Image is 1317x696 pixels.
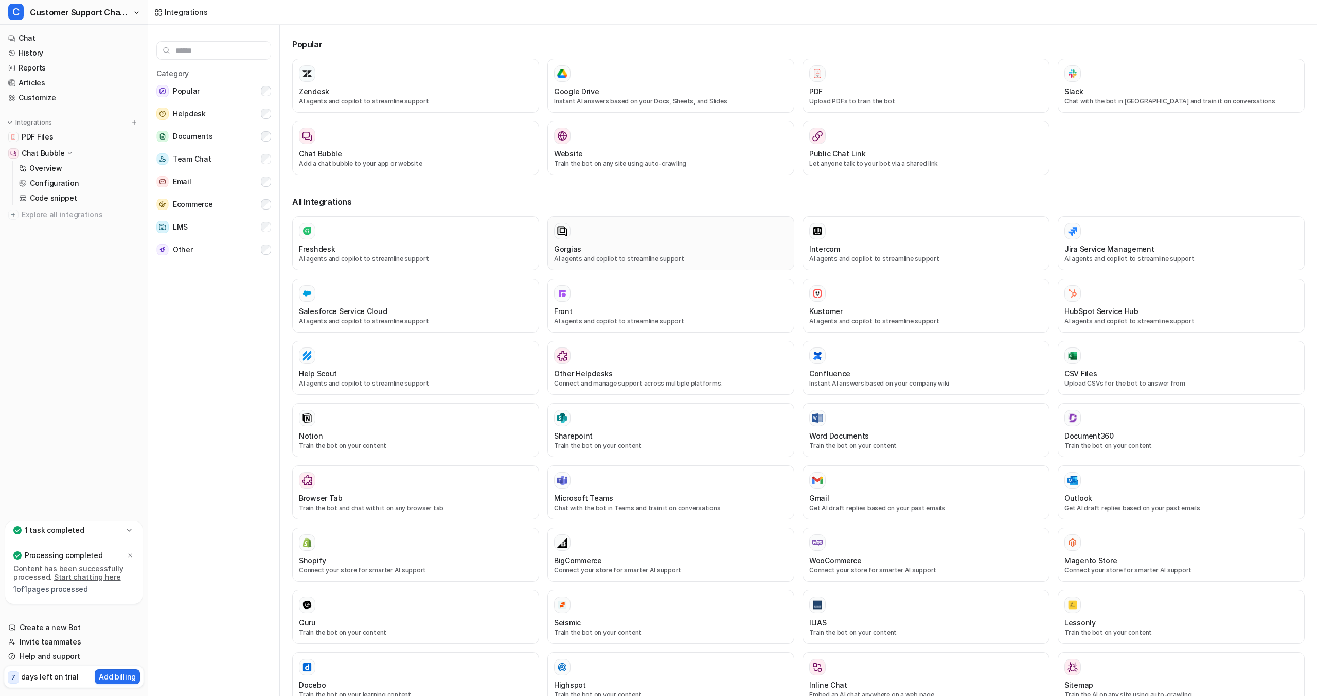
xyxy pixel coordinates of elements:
span: Customer Support Chatbot [30,5,131,20]
img: Confluence [812,351,823,361]
p: AI agents and copilot to streamline support [299,254,532,264]
h3: Notion [299,430,323,441]
p: Connect your store for smarter AI support [554,566,788,575]
h3: Salesforce Service Cloud [299,306,387,317]
p: Let anyone talk to your bot via a shared link [809,159,1043,168]
img: Front [557,288,567,299]
p: Upload CSVs for the bot to answer from [1064,379,1298,388]
img: Other [156,244,169,256]
button: OtherOther [156,239,271,260]
span: Team Chat [173,153,211,165]
img: Magento Store [1067,537,1078,548]
img: Notion [302,413,312,423]
a: Articles [4,76,144,90]
h3: HubSpot Service Hub [1064,306,1138,317]
div: Integrations [165,7,208,18]
button: CSV FilesCSV FilesUpload CSVs for the bot to answer from [1058,341,1305,395]
h3: Sharepoint [554,430,593,441]
img: Slack [1067,67,1078,79]
img: expand menu [6,119,13,126]
img: Guru [302,600,312,610]
p: Get AI draft replies based on your past emails [809,503,1043,513]
h3: CSV Files [1064,368,1097,379]
span: PDF Files [22,132,53,142]
img: Shopify [302,537,312,548]
h3: All Integrations [292,196,1305,208]
p: Connect your store for smarter AI support [299,566,532,575]
img: PDF [812,68,823,78]
button: Add billing [95,669,140,684]
button: Chat BubbleAdd a chat bubble to your app or website [292,121,539,175]
img: menu_add.svg [131,119,138,126]
p: Instant AI answers based on your company wiki [809,379,1043,388]
img: HubSpot Service Hub [1067,288,1078,299]
p: Processing completed [25,550,102,561]
span: Documents [173,130,212,143]
span: Helpdesk [173,108,206,120]
button: Team ChatTeam Chat [156,149,271,169]
button: ShopifyShopifyConnect your store for smarter AI support [292,528,539,582]
button: OutlookOutlookGet AI draft replies based on your past emails [1058,465,1305,519]
p: Connect and manage support across multiple platforms. [554,379,788,388]
p: 7 [11,673,15,682]
p: Connect your store for smarter AI support [1064,566,1298,575]
button: WebsiteWebsiteTrain the bot on any site using auto-crawling [547,121,794,175]
button: PopularPopular [156,81,271,101]
p: Train the bot on your content [1064,441,1298,450]
span: Ecommerce [173,198,212,211]
span: Other [173,243,193,256]
button: Jira Service ManagementAI agents and copilot to streamline support [1058,216,1305,270]
img: Helpdesk [156,108,169,120]
button: Help ScoutHelp ScoutAI agents and copilot to streamline support [292,341,539,395]
p: Train the bot on your content [1064,628,1298,637]
button: Integrations [4,117,55,128]
h3: Highspot [554,680,586,690]
p: Train the bot on your content [809,441,1043,450]
span: C [8,4,24,20]
button: SeismicSeismicTrain the bot on your content [547,590,794,644]
h3: Document360 [1064,430,1114,441]
button: GuruGuruTrain the bot on your content [292,590,539,644]
h3: Front [554,306,573,317]
button: GorgiasAI agents and copilot to streamline support [547,216,794,270]
h3: WooCommerce [809,555,862,566]
h3: Inline Chat [809,680,847,690]
a: Integrations [154,7,208,18]
button: WooCommerceWooCommerceConnect your store for smarter AI support [803,528,1049,582]
button: ConfluenceConfluenceInstant AI answers based on your company wiki [803,341,1049,395]
p: days left on trial [21,671,79,682]
button: SharepointSharepointTrain the bot on your content [547,403,794,457]
img: Chat Bubble [10,150,16,156]
img: WooCommerce [812,540,823,546]
span: Explore all integrations [22,206,139,223]
h3: Public Chat Link [809,148,866,159]
h3: Zendesk [299,86,329,97]
h3: Shopify [299,555,326,566]
p: Chat with the bot in Teams and train it on conversations [554,503,788,513]
h3: Guru [299,617,316,628]
p: Add a chat bubble to your app or website [299,159,532,168]
button: FreshdeskAI agents and copilot to streamline support [292,216,539,270]
p: Overview [29,163,62,173]
button: KustomerKustomerAI agents and copilot to streamline support [803,279,1049,333]
img: BigCommerce [557,537,567,548]
button: SlackSlackChat with the bot in [GEOGRAPHIC_DATA] and train it on conversations [1058,59,1305,113]
p: Integrations [15,118,52,127]
button: IntercomAI agents and copilot to streamline support [803,216,1049,270]
a: PDF FilesPDF Files [4,130,144,144]
p: Chat with the bot in [GEOGRAPHIC_DATA] and train it on conversations [1064,97,1298,106]
img: Website [557,131,567,141]
img: Seismic [557,600,567,610]
button: ILIASILIASTrain the bot on your content [803,590,1049,644]
button: FrontFrontAI agents and copilot to streamline support [547,279,794,333]
img: Team Chat [156,153,169,165]
h3: Magento Store [1064,555,1117,566]
img: Document360 [1067,413,1078,423]
img: Microsoft Teams [557,475,567,485]
h3: ILIAS [809,617,827,628]
h3: Google Drive [554,86,599,97]
h3: Intercom [809,243,840,254]
button: Browser TabBrowser TabTrain the bot and chat with it on any browser tab [292,465,539,519]
p: Train the bot on any site using auto-crawling [554,159,788,168]
a: Configuration [15,176,144,190]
